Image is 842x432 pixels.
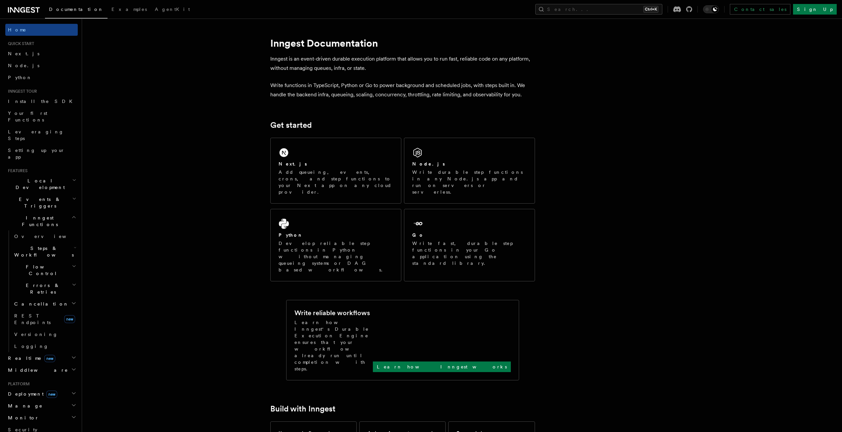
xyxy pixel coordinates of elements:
[5,126,78,144] a: Leveraging Steps
[5,414,39,421] span: Monitor
[404,209,535,281] a: GoWrite fast, durable step functions in your Go application using the standard library.
[108,2,151,18] a: Examples
[5,215,71,228] span: Inngest Functions
[270,209,401,281] a: PythonDevelop reliable step functions in Python without managing queueing systems or DAG based wo...
[8,129,64,141] span: Leveraging Steps
[5,89,37,94] span: Inngest tour
[5,177,72,191] span: Local Development
[377,363,507,370] p: Learn how Inngest works
[270,37,535,49] h1: Inngest Documentation
[5,24,78,36] a: Home
[5,72,78,83] a: Python
[730,4,790,15] a: Contact sales
[12,245,74,258] span: Steps & Workflows
[5,60,78,72] a: Node.js
[5,381,30,387] span: Platform
[5,403,43,409] span: Manage
[12,298,78,310] button: Cancellation
[5,41,34,46] span: Quick start
[155,7,190,12] span: AgentKit
[14,313,51,325] span: REST Endpoints
[412,169,527,195] p: Write durable step functions in any Node.js app and run on servers or serverless.
[5,391,57,397] span: Deployment
[270,138,401,204] a: Next.jsAdd queueing, events, crons, and step functions to your Next app on any cloud provider.
[12,264,72,277] span: Flow Control
[8,26,26,33] span: Home
[404,138,535,204] a: Node.jsWrite durable step functions in any Node.js app and run on servers or serverless.
[8,148,65,160] span: Setting up your app
[5,144,78,163] a: Setting up your app
[703,5,719,13] button: Toggle dark mode
[5,230,78,352] div: Inngest Functions
[5,107,78,126] a: Your first Functions
[45,2,108,19] a: Documentation
[412,232,424,238] h2: Go
[12,310,78,328] a: REST Endpointsnew
[412,240,527,266] p: Write fast, durable step functions in your Go application using the standard library.
[294,308,370,317] h2: Write reliable workflows
[5,196,72,209] span: Events & Triggers
[5,352,78,364] button: Realtimenew
[8,51,39,56] span: Next.js
[14,344,49,349] span: Logging
[12,282,72,295] span: Errors & Retries
[279,240,393,273] p: Develop reliable step functions in Python without managing queueing systems or DAG based workflows.
[5,364,78,376] button: Middleware
[8,111,47,122] span: Your first Functions
[279,161,307,167] h2: Next.js
[5,168,27,173] span: Features
[12,340,78,352] a: Logging
[5,48,78,60] a: Next.js
[8,99,76,104] span: Install the SDK
[373,361,511,372] a: Learn how Inngest works
[12,242,78,261] button: Steps & Workflows
[151,2,194,18] a: AgentKit
[270,404,335,413] a: Build with Inngest
[12,261,78,279] button: Flow Control
[5,367,68,373] span: Middleware
[5,355,55,361] span: Realtime
[412,161,445,167] h2: Node.js
[5,212,78,230] button: Inngest Functions
[5,175,78,193] button: Local Development
[8,75,32,80] span: Python
[279,232,303,238] h2: Python
[46,391,57,398] span: new
[5,388,78,400] button: Deploymentnew
[279,169,393,195] p: Add queueing, events, crons, and step functions to your Next app on any cloud provider.
[49,7,104,12] span: Documentation
[5,400,78,412] button: Manage
[270,54,535,73] p: Inngest is an event-driven durable execution platform that allows you to run fast, reliable code ...
[14,234,82,239] span: Overview
[44,355,55,362] span: new
[12,279,78,298] button: Errors & Retries
[793,4,837,15] a: Sign Up
[12,328,78,340] a: Versioning
[12,301,69,307] span: Cancellation
[14,332,58,337] span: Versioning
[643,6,658,13] kbd: Ctrl+K
[5,95,78,107] a: Install the SDK
[5,412,78,424] button: Monitor
[111,7,147,12] span: Examples
[270,120,312,130] a: Get started
[64,315,75,323] span: new
[12,230,78,242] a: Overview
[294,319,373,372] p: Learn how Inngest's Durable Execution Engine ensures that your workflow already run until complet...
[8,63,39,68] span: Node.js
[270,81,535,99] p: Write functions in TypeScript, Python or Go to power background and scheduled jobs, with steps bu...
[5,193,78,212] button: Events & Triggers
[535,4,662,15] button: Search...Ctrl+K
